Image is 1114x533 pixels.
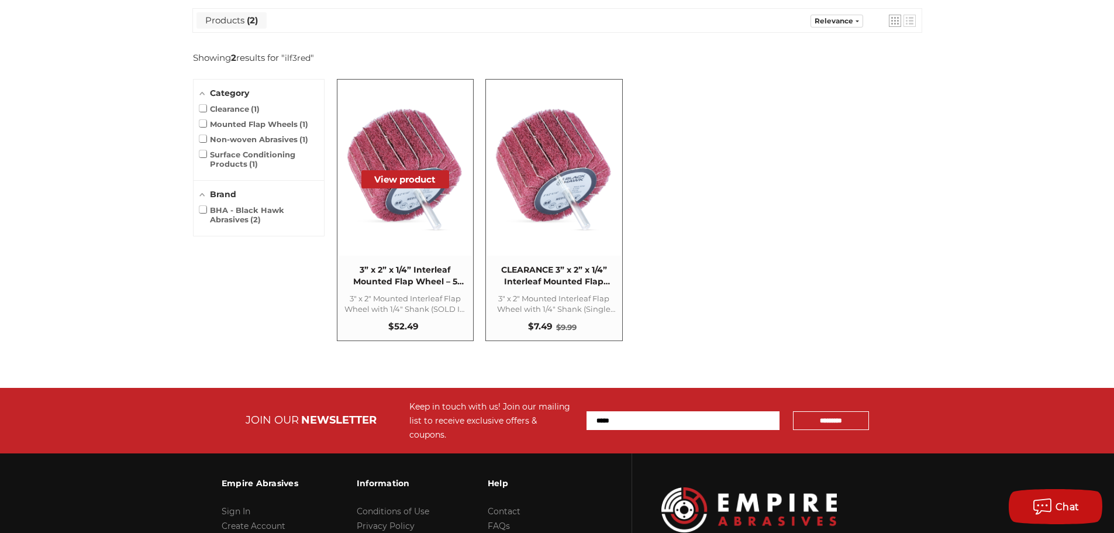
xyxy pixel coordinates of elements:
[488,521,510,531] a: FAQs
[1009,489,1102,524] button: Chat
[199,150,318,169] span: Surface Conditioning Products
[488,471,567,496] h3: Help
[299,135,308,144] span: 1
[222,471,298,496] h3: Empire Abrasives
[487,101,621,235] img: CLEARANCE 3” x 2” x 1/4” Interleaf Mounted Flap Wheel
[196,12,267,29] a: View Products Tab
[199,205,318,224] span: BHA - Black Hawk Abrasives
[492,293,616,314] span: 3" x 2" Mounted Interleaf Flap Wheel with 1/4" Shank (Single Wheels from open packs) These flap w...
[343,264,467,287] span: 3” x 2” x 1/4” Interleaf Mounted Flap Wheel – 5 Pack
[249,159,258,169] span: 1
[199,135,309,144] span: Non-woven Abrasives
[528,321,553,332] span: $7.49
[210,189,236,200] span: Brand
[251,104,260,114] span: 1
[357,506,429,517] a: Conditions of Use
[250,215,261,224] span: 2
[488,506,520,517] a: Contact
[388,321,419,332] span: $52.49
[222,521,285,531] a: Create Account
[338,101,472,235] img: 3” x 2” x 1/4” Interleaf Mounted Flap Wheel – 5 Pack
[361,170,449,188] button: View product
[246,414,299,427] span: JOIN OUR
[811,15,863,27] a: Sort options
[556,322,577,332] span: $9.99
[357,471,429,496] h3: Information
[199,104,260,114] span: Clearance
[486,80,622,341] a: CLEARANCE 3” x 2” x 1/4” Interleaf Mounted Flap Wheel
[889,15,901,27] a: View grid mode
[903,15,916,27] a: View list mode
[357,521,415,531] a: Privacy Policy
[409,400,575,442] div: Keep in touch with us! Join our mailing list to receive exclusive offers & coupons.
[337,80,473,341] a: 3” x 2” x 1/4” Interleaf Mounted Flap Wheel – 5 Pack
[661,487,837,532] img: Empire Abrasives Logo Image
[231,52,236,63] b: 2
[285,53,311,63] a: ilf3red
[343,293,467,314] span: 3" x 2" Mounted Interleaf Flap Wheel with 1/4" Shank (SOLD IN PACKS OF 5) The 3” x 2” x ¼” Interl...
[492,264,616,287] span: CLEARANCE 3” x 2” x 1/4” Interleaf Mounted Flap Wheel
[244,15,258,26] span: 2
[222,506,250,517] a: Sign In
[301,414,377,427] span: NEWSLETTER
[193,52,333,63] div: Showing results for " "
[1056,501,1079,513] span: Chat
[199,119,309,129] span: Mounted Flap Wheels
[299,119,308,129] span: 1
[210,88,249,98] span: Category
[815,16,853,25] span: Relevance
